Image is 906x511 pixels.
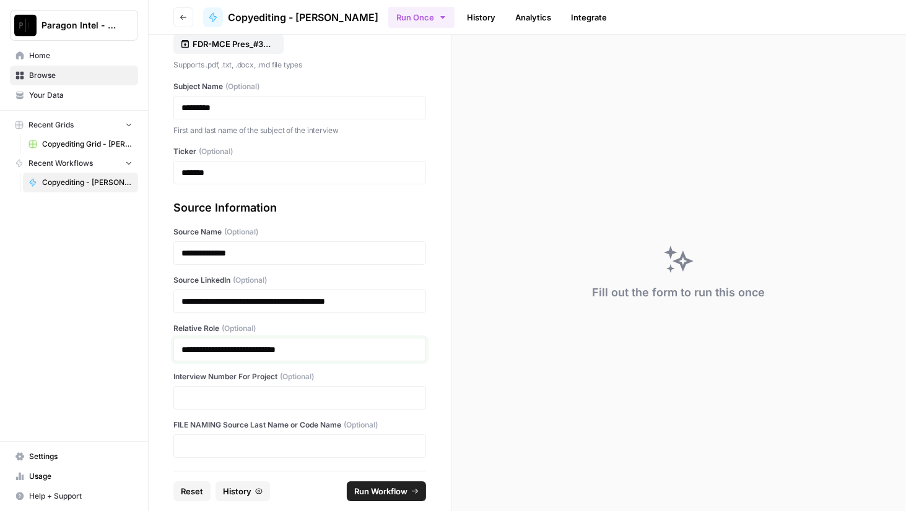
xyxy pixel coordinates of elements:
span: Recent Workflows [28,158,93,169]
p: FDR-MCE Pres_#3_Dallas Raw Transcript.docx [193,38,272,50]
label: FILE NAMING Source Last Name or Code Name [173,419,426,431]
span: Run Workflow [354,485,407,497]
a: History [460,7,503,27]
span: (Optional) [280,371,314,382]
div: Source Information [173,199,426,217]
button: Reset [173,481,211,501]
span: Paragon Intel - Copyediting [41,19,116,32]
a: Integrate [564,7,614,27]
span: (Optional) [344,419,378,431]
span: Copyediting - [PERSON_NAME] [228,10,378,25]
span: (Optional) [225,81,259,92]
span: Browse [29,70,133,81]
p: Supports .pdf, .txt, .docx, .md file types [173,59,426,71]
span: Usage [29,471,133,482]
a: Copyediting - [PERSON_NAME] [203,7,378,27]
label: Ticker [173,146,426,157]
a: Usage [10,466,138,486]
button: Recent Grids [10,116,138,134]
label: Relative Role [173,323,426,334]
span: (Optional) [224,226,258,238]
span: Your Data [29,90,133,101]
button: FDR-MCE Pres_#3_Dallas Raw Transcript.docx [173,34,284,54]
a: Home [10,46,138,66]
div: Fill out the form to run this once [593,284,765,301]
a: Copyediting - [PERSON_NAME] [23,173,138,192]
span: (Optional) [233,275,267,286]
a: Settings [10,447,138,466]
button: Workspace: Paragon Intel - Copyediting [10,10,138,41]
button: Run Workflow [347,481,426,501]
label: Interview Number For Project [173,371,426,382]
span: Reset [181,485,203,497]
span: Copyediting Grid - [PERSON_NAME] [42,139,133,150]
span: Home [29,50,133,61]
a: Your Data [10,85,138,105]
p: First and last name of the subject of the interview [173,124,426,137]
span: Settings [29,451,133,462]
span: Help + Support [29,491,133,502]
span: Copyediting - [PERSON_NAME] [42,177,133,188]
span: (Optional) [222,323,256,334]
a: Analytics [508,7,559,27]
span: History [223,485,251,497]
button: History [216,481,270,501]
img: Paragon Intel - Copyediting Logo [14,14,37,36]
label: Subject Name [173,81,426,92]
label: Source LinkedIn [173,275,426,286]
span: (Optional) [199,146,233,157]
button: Recent Workflows [10,154,138,173]
a: Browse [10,66,138,85]
button: Run Once [388,7,455,28]
span: Recent Grids [28,119,74,131]
label: Source Name [173,226,426,238]
button: Help + Support [10,486,138,506]
a: Copyediting Grid - [PERSON_NAME] [23,134,138,154]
